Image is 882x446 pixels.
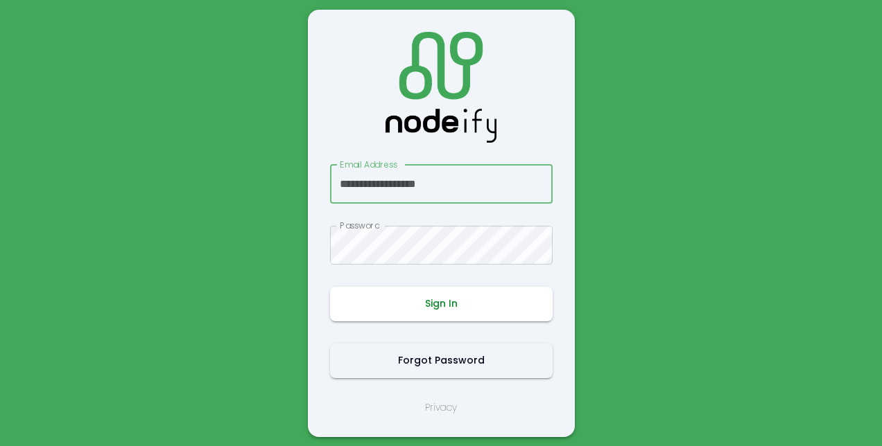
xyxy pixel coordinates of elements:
a: Privacy [425,400,457,415]
img: Logo [386,32,496,143]
button: Sign In [330,287,553,321]
label: Password [340,220,379,231]
button: Forgot Password [330,344,553,378]
label: Email Address [340,159,397,170]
